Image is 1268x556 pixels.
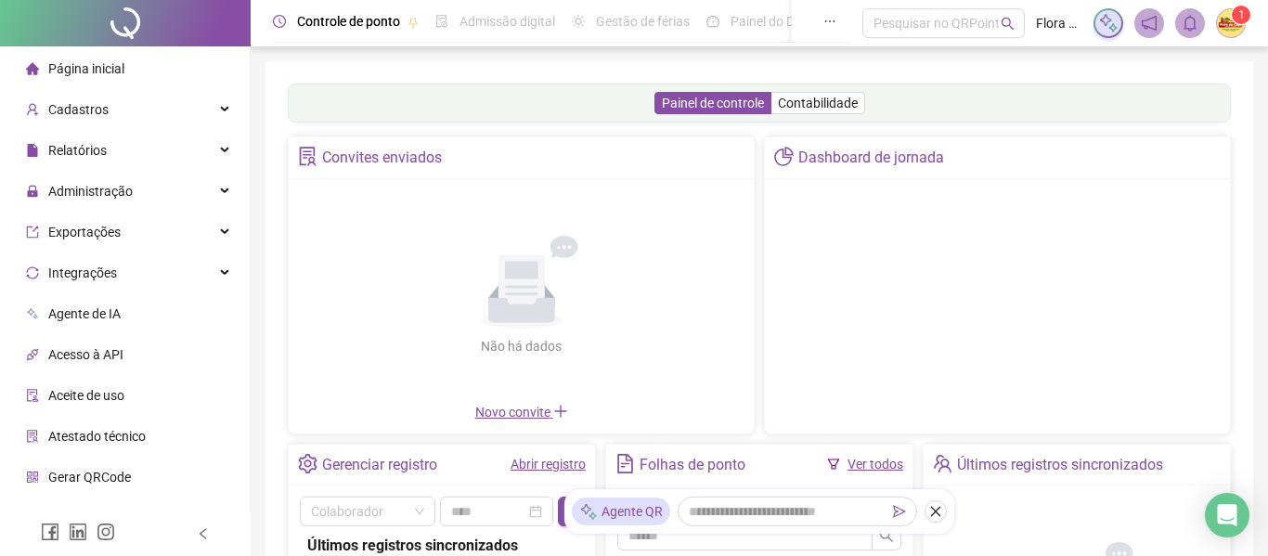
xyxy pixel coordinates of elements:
span: instagram [97,523,115,541]
span: api [26,348,39,361]
span: send [893,505,906,518]
div: Open Intercom Messenger [1205,493,1249,537]
span: Admissão digital [459,14,555,29]
span: plus [553,404,568,419]
span: Novo convite [475,405,568,420]
span: Painel do DP [731,14,803,29]
span: sync [26,266,39,279]
span: setting [298,454,317,473]
span: Painel de controle [662,96,764,110]
img: sparkle-icon.fc2bf0ac1784a2077858766a79e2daf3.svg [1098,13,1119,33]
span: Contabilidade [778,96,858,110]
div: Convites enviados [322,142,442,174]
span: Financeiro [48,511,109,525]
span: Aceite de uso [48,388,124,403]
img: 84266 [1217,9,1245,37]
span: Gerar QRCode [48,470,131,485]
span: left [197,527,210,540]
span: user-add [26,103,39,116]
span: Gestão de férias [596,14,690,29]
span: team [933,454,952,473]
span: Página inicial [48,61,124,76]
a: Ver todos [847,457,903,472]
span: export [26,226,39,239]
span: file [26,144,39,157]
span: Controle de ponto [297,14,400,29]
span: Atestado técnico [48,429,146,444]
div: Dashboard de jornada [798,142,944,174]
span: solution [298,147,317,166]
span: Relatórios [48,143,107,158]
span: lock [26,185,39,198]
img: sparkle-icon.fc2bf0ac1784a2077858766a79e2daf3.svg [579,502,598,522]
span: Agente de IA [48,306,121,321]
span: filter [827,458,840,471]
span: clock-circle [273,15,286,28]
span: Flora do Caju [1036,13,1082,33]
sup: Atualize o seu contato no menu Meus Dados [1232,6,1250,24]
span: Exportações [48,225,121,239]
div: Agente QR [572,498,670,525]
span: linkedin [69,523,87,541]
span: pushpin [408,17,419,28]
span: Integrações [48,265,117,280]
span: file-done [435,15,448,28]
span: qrcode [26,471,39,484]
div: Gerenciar registro [322,449,437,481]
span: bell [1182,15,1198,32]
span: Cadastros [48,102,109,117]
span: 1 [1238,8,1245,21]
span: pie-chart [774,147,794,166]
div: Folhas de ponto [640,449,745,481]
span: dashboard [706,15,719,28]
span: solution [26,430,39,443]
span: file-text [615,454,635,473]
span: search [1001,17,1015,31]
div: Não há dados [436,336,607,356]
span: Administração [48,184,133,199]
span: Acesso à API [48,347,123,362]
span: audit [26,389,39,402]
span: notification [1141,15,1158,32]
span: search [879,528,894,543]
span: close [929,505,942,518]
a: Abrir registro [511,457,586,472]
span: sun [572,15,585,28]
span: facebook [41,523,59,541]
span: ellipsis [823,15,836,28]
span: home [26,62,39,75]
div: Últimos registros sincronizados [957,449,1163,481]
